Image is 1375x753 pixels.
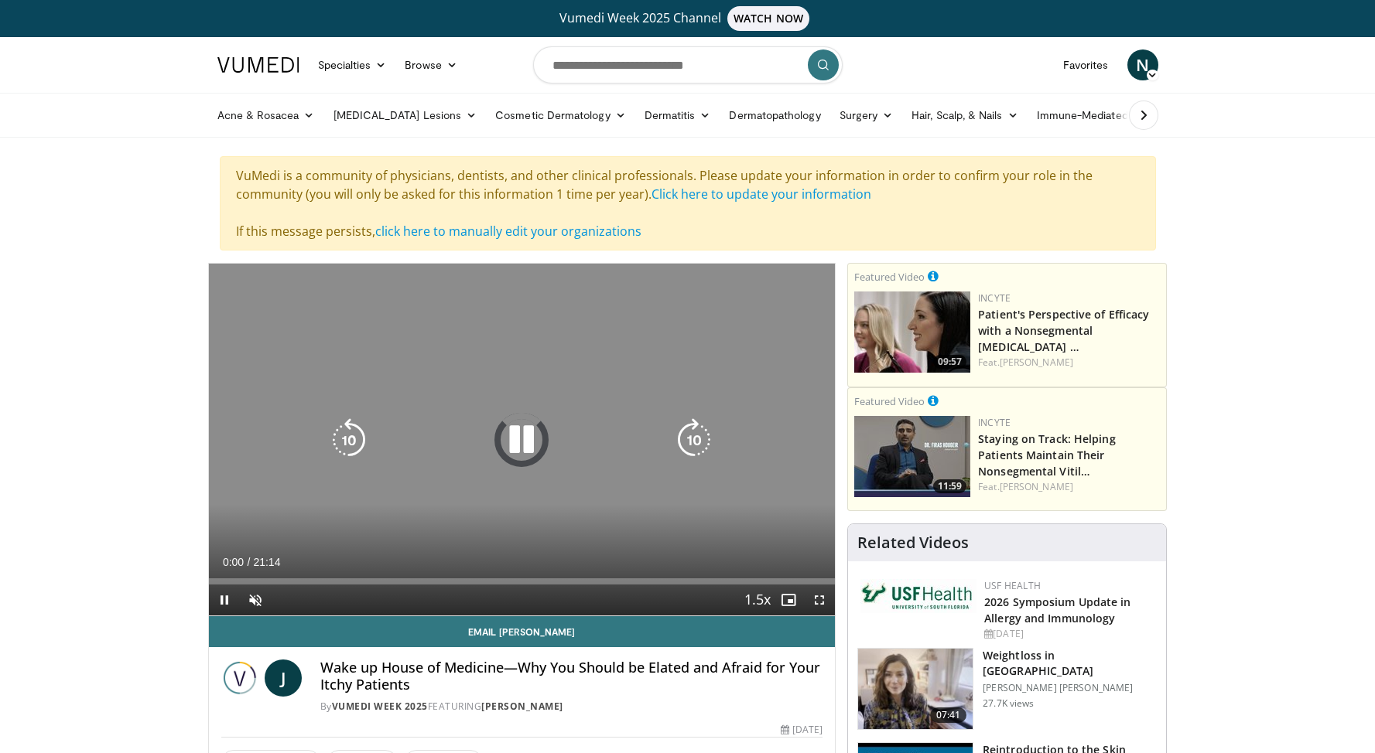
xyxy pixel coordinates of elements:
button: Pause [209,584,240,615]
div: [DATE] [781,723,823,737]
div: [DATE] [984,627,1154,641]
a: Immune-Mediated [1028,100,1153,131]
a: Vumedi Week 2025 [332,700,428,713]
button: Playback Rate [742,584,773,615]
span: WATCH NOW [727,6,809,31]
h3: Weightloss in [GEOGRAPHIC_DATA] [983,648,1157,679]
a: [PERSON_NAME] [481,700,563,713]
span: 21:14 [253,556,280,568]
a: Acne & Rosacea [208,100,324,131]
a: click here to manually edit your organizations [375,223,641,240]
a: USF Health [984,579,1041,592]
a: 07:41 Weightloss in [GEOGRAPHIC_DATA] [PERSON_NAME] [PERSON_NAME] 27.7K views [857,648,1157,730]
a: Favorites [1054,49,1118,80]
a: Patient's Perspective of Efficacy with a Nonsegmental [MEDICAL_DATA] … [978,307,1149,354]
span: 09:57 [933,355,966,369]
img: VuMedi Logo [217,57,299,73]
small: Featured Video [854,394,925,408]
a: Surgery [830,100,903,131]
p: [PERSON_NAME] [PERSON_NAME] [983,682,1157,694]
a: 2026 Symposium Update in Allergy and Immunology [984,595,1130,625]
a: 11:59 [854,416,970,497]
img: Vumedi Week 2025 [221,659,258,697]
img: fe0751a3-754b-4fa7-bfe3-852521745b57.png.150x105_q85_crop-smart_upscale.jpg [854,416,970,497]
a: Dermatitis [635,100,720,131]
a: Browse [395,49,467,80]
a: [PERSON_NAME] [1000,480,1073,493]
img: 9983fed1-7565-45be-8934-aef1103ce6e2.150x105_q85_crop-smart_upscale.jpg [858,649,973,729]
a: Vumedi Week 2025 ChannelWATCH NOW [220,6,1156,31]
button: Enable picture-in-picture mode [773,584,804,615]
a: [PERSON_NAME] [1000,356,1073,369]
a: Email [PERSON_NAME] [209,616,836,647]
h4: Related Videos [857,533,969,552]
video-js: Video Player [209,264,836,616]
p: 27.7K views [983,697,1034,710]
a: J [265,659,302,697]
button: Unmute [240,584,271,615]
a: [MEDICAL_DATA] Lesions [324,100,487,131]
button: Fullscreen [804,584,835,615]
span: 0:00 [223,556,244,568]
small: Featured Video [854,270,925,284]
a: Incyte [978,291,1011,305]
span: 11:59 [933,479,966,493]
a: Hair, Scalp, & Nails [902,100,1027,131]
a: Specialties [309,49,396,80]
img: 2c48d197-61e9-423b-8908-6c4d7e1deb64.png.150x105_q85_crop-smart_upscale.jpg [854,291,970,373]
div: Progress Bar [209,578,836,584]
div: Feat. [978,480,1160,494]
a: Incyte [978,416,1011,429]
input: Search topics, interventions [533,46,843,83]
a: 09:57 [854,291,970,373]
span: / [248,556,251,568]
a: Staying on Track: Helping Patients Maintain Their Nonsegmental Vitil… [978,431,1116,479]
img: 6ba8804a-8538-4002-95e7-a8f8012d4a11.png.150x105_q85_autocrop_double_scale_upscale_version-0.2.jpg [860,579,977,613]
a: Cosmetic Dermatology [486,100,634,131]
a: N [1127,49,1158,80]
div: By FEATURING [320,700,823,714]
span: 07:41 [930,707,967,723]
div: VuMedi is a community of physicians, dentists, and other clinical professionals. Please update yo... [220,156,1156,250]
h4: Wake up House of Medicine—Why You Should be Elated and Afraid for Your Itchy Patients [320,659,823,693]
a: Click here to update your information [652,186,871,203]
a: Dermatopathology [720,100,829,131]
div: Feat. [978,356,1160,370]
